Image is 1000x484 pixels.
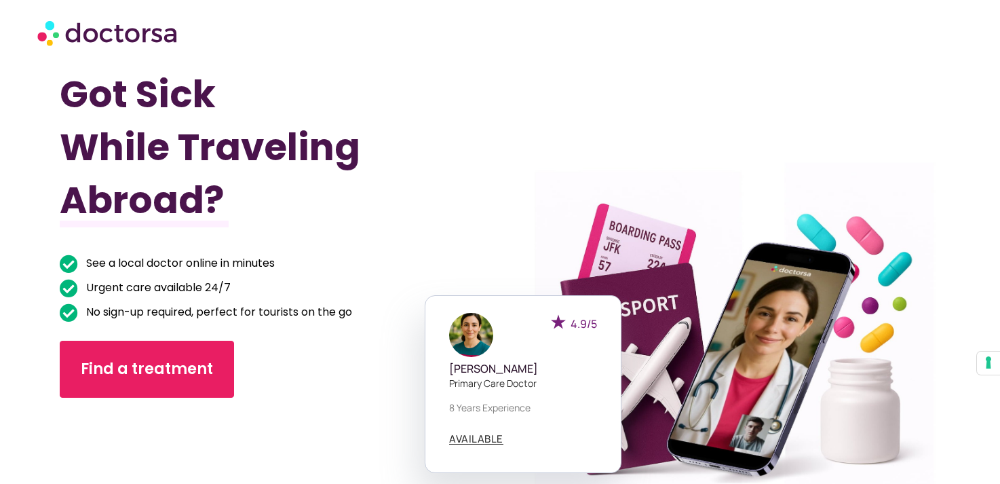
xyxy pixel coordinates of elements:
[449,376,597,390] p: Primary care doctor
[449,401,597,415] p: 8 years experience
[60,341,234,398] a: Find a treatment
[83,278,231,297] span: Urgent care available 24/7
[449,362,597,375] h5: [PERSON_NAME]
[571,316,597,331] span: 4.9/5
[449,434,503,444] span: AVAILABLE
[83,254,275,273] span: See a local doctor online in minutes
[81,358,213,380] span: Find a treatment
[83,303,352,322] span: No sign-up required, perfect for tourists on the go
[449,434,503,445] a: AVAILABLE
[977,352,1000,375] button: Your consent preferences for tracking technologies
[60,68,434,227] h1: Got Sick While Traveling Abroad?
